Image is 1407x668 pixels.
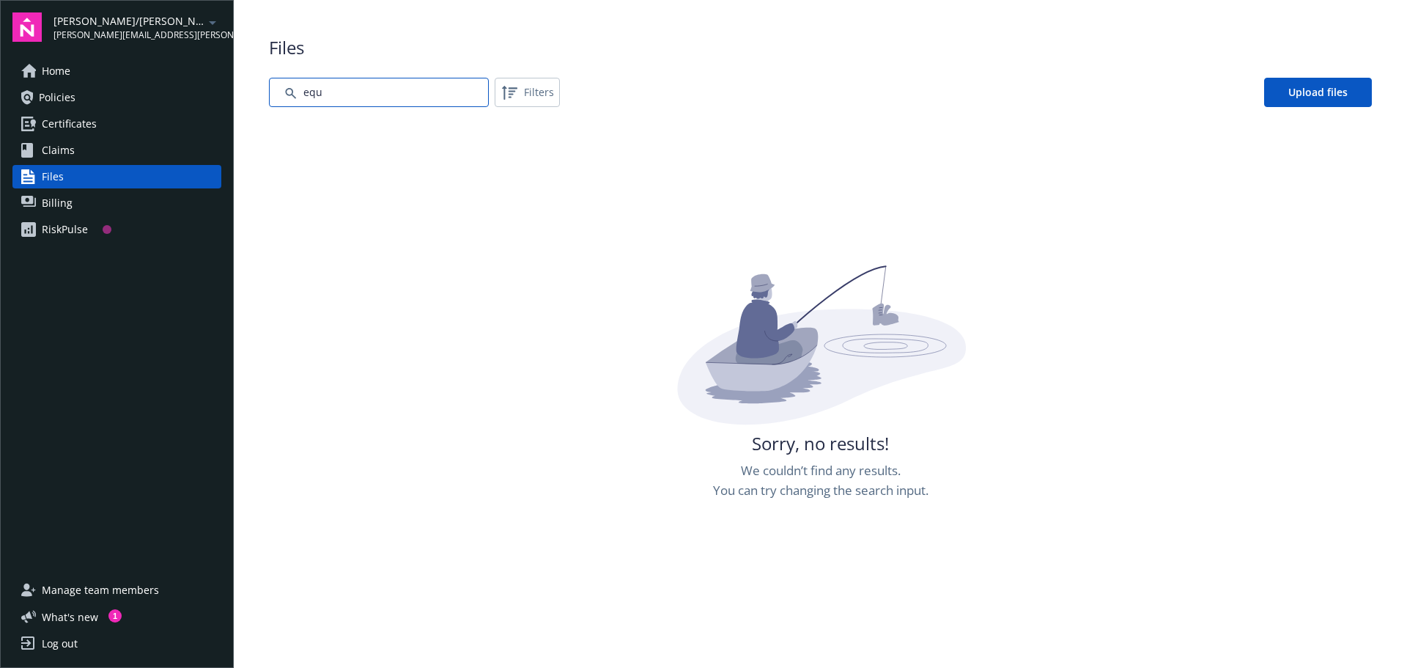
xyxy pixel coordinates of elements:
[108,609,122,623] div: 1
[269,35,1372,60] span: Files
[53,29,204,42] span: [PERSON_NAME][EMAIL_ADDRESS][PERSON_NAME][DOMAIN_NAME]
[42,165,64,188] span: Files
[269,78,489,107] input: Search by file name...
[741,461,901,480] span: We couldn’t find any results.
[1264,78,1372,107] a: Upload files
[752,431,889,456] span: Sorry, no results!
[42,191,73,215] span: Billing
[1288,85,1348,99] span: Upload files
[42,579,159,602] span: Manage team members
[204,13,221,31] a: arrowDropDown
[42,112,97,136] span: Certificates
[524,84,554,100] span: Filters
[713,481,928,500] span: You can try changing the search input.
[12,59,221,83] a: Home
[42,609,98,625] span: What ' s new
[42,139,75,162] span: Claims
[12,609,122,625] button: What's new1
[12,86,221,109] a: Policies
[39,86,75,109] span: Policies
[12,191,221,215] a: Billing
[12,139,221,162] a: Claims
[12,165,221,188] a: Files
[42,59,70,83] span: Home
[12,112,221,136] a: Certificates
[42,632,78,656] div: Log out
[42,218,88,241] div: RiskPulse
[12,12,42,42] img: navigator-logo.svg
[12,218,221,241] a: RiskPulse
[498,81,557,104] span: Filters
[12,579,221,602] a: Manage team members
[53,12,221,42] button: [PERSON_NAME]/[PERSON_NAME] Construction, Inc.[PERSON_NAME][EMAIL_ADDRESS][PERSON_NAME][DOMAIN_NA...
[53,13,204,29] span: [PERSON_NAME]/[PERSON_NAME] Construction, Inc.
[495,78,560,107] button: Filters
